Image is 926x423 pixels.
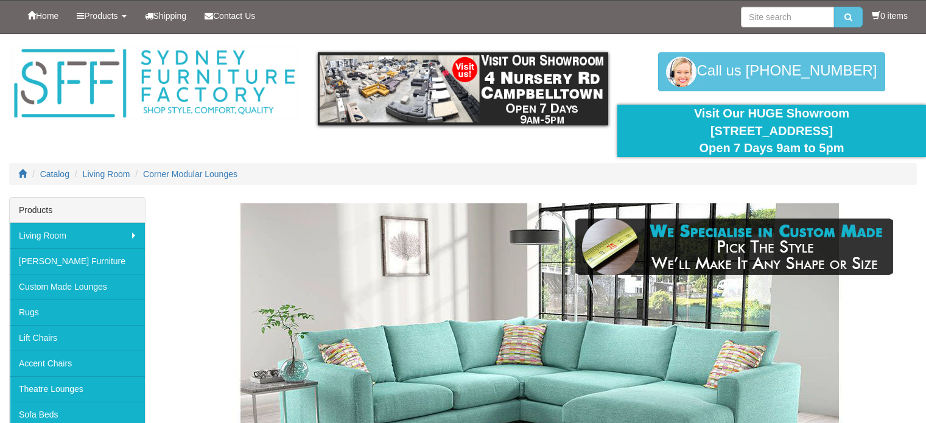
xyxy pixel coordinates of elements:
[318,52,608,125] img: showroom.gif
[10,223,145,248] a: Living Room
[10,376,145,402] a: Theatre Lounges
[18,1,68,31] a: Home
[626,105,917,157] div: Visit Our HUGE Showroom [STREET_ADDRESS] Open 7 Days 9am to 5pm
[195,1,264,31] a: Contact Us
[741,7,834,27] input: Site search
[84,11,118,21] span: Products
[10,274,145,299] a: Custom Made Lounges
[213,11,255,21] span: Contact Us
[9,46,300,121] img: Sydney Furniture Factory
[143,169,237,179] a: Corner Modular Lounges
[10,299,145,325] a: Rugs
[10,325,145,351] a: Lift Chairs
[68,1,135,31] a: Products
[153,11,187,21] span: Shipping
[10,248,145,274] a: [PERSON_NAME] Furniture
[10,198,145,223] div: Products
[872,10,908,22] li: 0 items
[136,1,196,31] a: Shipping
[36,11,58,21] span: Home
[40,169,69,179] a: Catalog
[10,351,145,376] a: Accent Chairs
[83,169,130,179] a: Living Room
